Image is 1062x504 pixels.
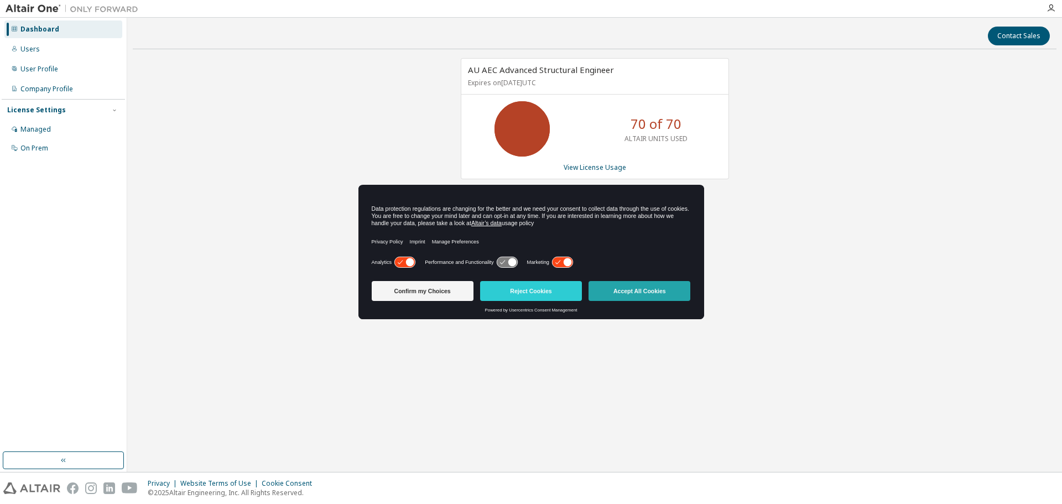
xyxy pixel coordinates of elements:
div: Company Profile [20,85,73,93]
div: Users [20,45,40,54]
div: Managed [20,125,51,134]
div: Website Terms of Use [180,479,262,488]
p: © 2025 Altair Engineering, Inc. All Rights Reserved. [148,488,319,497]
button: Contact Sales [988,27,1050,45]
p: Expires on [DATE] UTC [468,78,719,87]
img: instagram.svg [85,482,97,494]
img: Altair One [6,3,144,14]
div: Cookie Consent [262,479,319,488]
img: altair_logo.svg [3,482,60,494]
span: AU AEC Advanced Structural Engineer [468,64,614,75]
div: Privacy [148,479,180,488]
div: On Prem [20,144,48,153]
div: Dashboard [20,25,59,34]
div: License Settings [7,106,66,115]
p: 70 of 70 [631,115,681,133]
img: youtube.svg [122,482,138,494]
a: View License Usage [564,163,626,172]
p: ALTAIR UNITS USED [624,134,688,143]
div: User Profile [20,65,58,74]
img: facebook.svg [67,482,79,494]
img: linkedin.svg [103,482,115,494]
